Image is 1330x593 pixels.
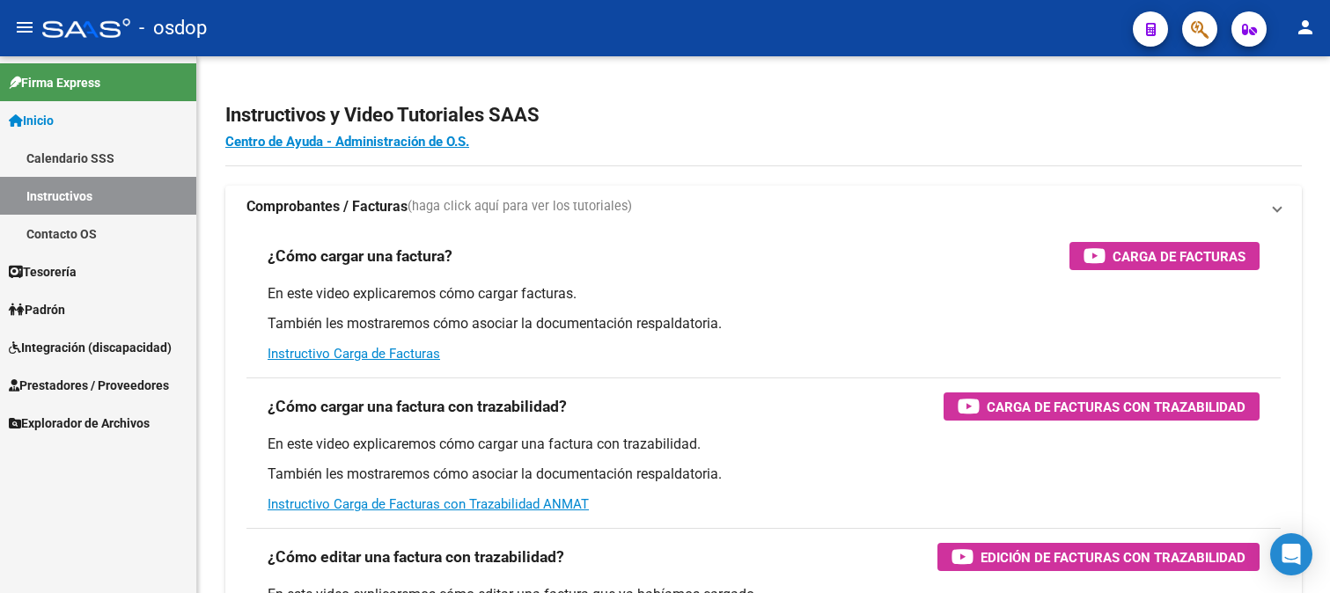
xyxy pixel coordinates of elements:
span: (haga click aquí para ver los tutoriales) [408,197,632,216]
a: Instructivo Carga de Facturas con Trazabilidad ANMAT [268,496,589,512]
button: Carga de Facturas [1069,242,1260,270]
div: Open Intercom Messenger [1270,533,1312,575]
h3: ¿Cómo editar una factura con trazabilidad? [268,545,564,569]
button: Edición de Facturas con Trazabilidad [937,543,1260,571]
p: En este video explicaremos cómo cargar una factura con trazabilidad. [268,435,1260,454]
p: También les mostraremos cómo asociar la documentación respaldatoria. [268,314,1260,333]
span: Inicio [9,111,54,130]
span: Integración (discapacidad) [9,338,172,357]
mat-icon: person [1295,17,1316,38]
span: Edición de Facturas con Trazabilidad [981,546,1245,568]
h3: ¿Cómo cargar una factura con trazabilidad? [268,394,567,419]
span: Tesorería [9,262,77,282]
a: Instructivo Carga de Facturas [268,346,440,362]
p: En este video explicaremos cómo cargar facturas. [268,284,1260,304]
span: - osdop [139,9,207,48]
mat-icon: menu [14,17,35,38]
button: Carga de Facturas con Trazabilidad [944,392,1260,421]
span: Padrón [9,300,65,319]
h2: Instructivos y Video Tutoriales SAAS [225,99,1302,132]
p: También les mostraremos cómo asociar la documentación respaldatoria. [268,465,1260,484]
span: Explorador de Archivos [9,414,150,433]
span: Carga de Facturas [1113,245,1245,267]
span: Prestadores / Proveedores [9,376,169,395]
strong: Comprobantes / Facturas [246,197,408,216]
h3: ¿Cómo cargar una factura? [268,244,452,268]
span: Firma Express [9,73,100,92]
a: Centro de Ayuda - Administración de O.S. [225,134,469,150]
span: Carga de Facturas con Trazabilidad [987,396,1245,418]
mat-expansion-panel-header: Comprobantes / Facturas(haga click aquí para ver los tutoriales) [225,186,1302,228]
